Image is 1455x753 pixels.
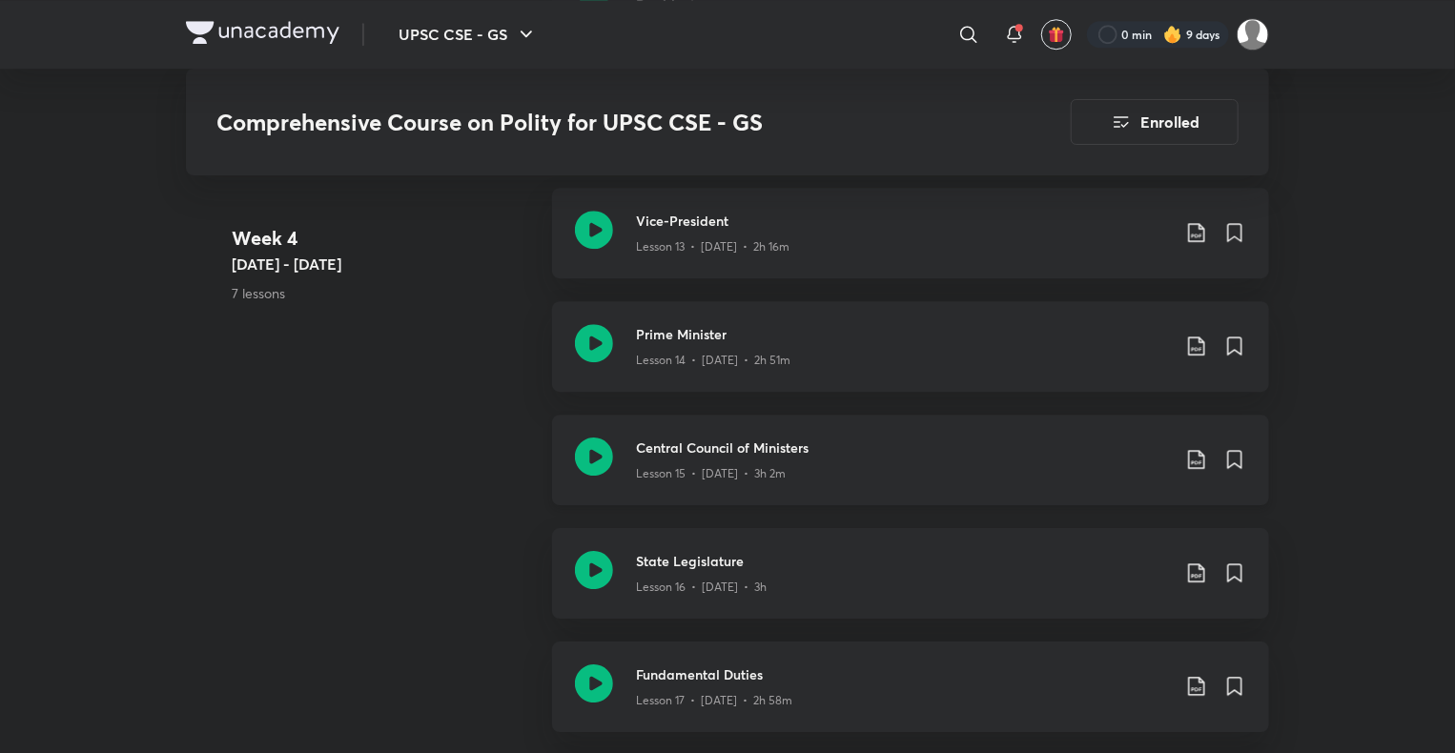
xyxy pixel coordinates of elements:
p: 7 lessons [232,283,537,303]
p: Lesson 14 • [DATE] • 2h 51m [636,352,790,369]
h3: Central Council of Ministers [636,438,1170,458]
p: Lesson 17 • [DATE] • 2h 58m [636,692,792,709]
img: streak [1163,25,1182,44]
p: Lesson 15 • [DATE] • 3h 2m [636,465,786,482]
a: State LegislatureLesson 16 • [DATE] • 3h [552,528,1269,641]
button: Enrolled [1071,99,1239,145]
h3: Prime Minister [636,324,1170,344]
h4: Week 4 [232,224,537,253]
h3: Fundamental Duties [636,664,1170,684]
a: Company Logo [186,21,339,49]
button: UPSC CSE - GS [387,15,549,53]
a: Prime MinisterLesson 14 • [DATE] • 2h 51m [552,301,1269,415]
p: Lesson 13 • [DATE] • 2h 16m [636,238,789,255]
img: avatar [1048,26,1065,43]
h3: Comprehensive Course on Polity for UPSC CSE - GS [216,109,963,136]
a: Vice-PresidentLesson 13 • [DATE] • 2h 16m [552,188,1269,301]
img: Harshal Vilhekar [1237,18,1269,51]
button: avatar [1041,19,1072,50]
img: Company Logo [186,21,339,44]
h5: [DATE] - [DATE] [232,253,537,275]
a: Central Council of MinistersLesson 15 • [DATE] • 3h 2m [552,415,1269,528]
h3: Vice-President [636,211,1170,231]
p: Lesson 16 • [DATE] • 3h [636,579,767,596]
h3: State Legislature [636,551,1170,571]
